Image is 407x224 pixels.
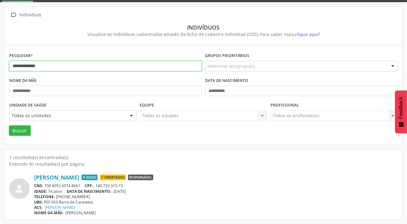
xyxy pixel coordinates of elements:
div: PSF 003 Barra de Caravelas [34,199,398,205]
div: Indivíduos [18,10,43,20]
div: [PHONE_NUMBER] [34,194,398,199]
span: 140.733.315-15 [95,183,123,188]
span: CPF: [85,183,94,188]
button: Feedback - Mostrar pesquisa [395,90,407,133]
div: Visualize os indivíduos cadastrados através da ficha de cadastro individual (CDS). [14,31,393,37]
span: NOME DA MÃE: [34,210,64,215]
span: Hipertenso [100,175,126,180]
div: Exibindo 30 resultado(s) por página [9,161,398,167]
span: Selecione o(s) grupo(s) [207,63,255,69]
span: ACS: [34,205,43,210]
span: TELEFONE: [34,194,55,199]
label: Profissional [270,101,299,110]
label: Nome da mãe [9,76,37,86]
span: IDADE: [34,189,47,194]
span: Feedback [398,97,404,119]
label: Unidade de saúde [9,101,46,110]
a: [PERSON_NAME] [34,174,79,181]
span: [PERSON_NAME] [66,210,96,215]
span: DATA DE NASCIMENTO: [67,189,112,194]
label: Data de nascimento [205,76,248,86]
span: CNS: [34,183,43,188]
label: Pesquisar [9,51,33,61]
span: Todas as unidades [11,112,124,119]
span: UBS: [34,199,43,205]
span: [DATE] [113,189,126,194]
i: Para saber mais, [260,31,320,37]
label: Grupos prioritários [205,51,249,61]
div: 708 4052 6974 8661 [34,183,398,188]
button: Buscar [9,125,31,136]
span: Responsável [128,175,153,180]
div: 74 anos [34,189,398,194]
a:  Indivíduos [9,10,43,20]
span: Idoso [82,175,98,180]
i: person [14,183,25,194]
span: clique aqui! [295,31,320,37]
label: Equipe [140,101,154,110]
div: 1 resultado(s) encontrado(s) [9,154,398,161]
a: [PERSON_NAME] [45,205,75,210]
i:  [9,10,18,20]
div: Indivíduos [14,24,393,31]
